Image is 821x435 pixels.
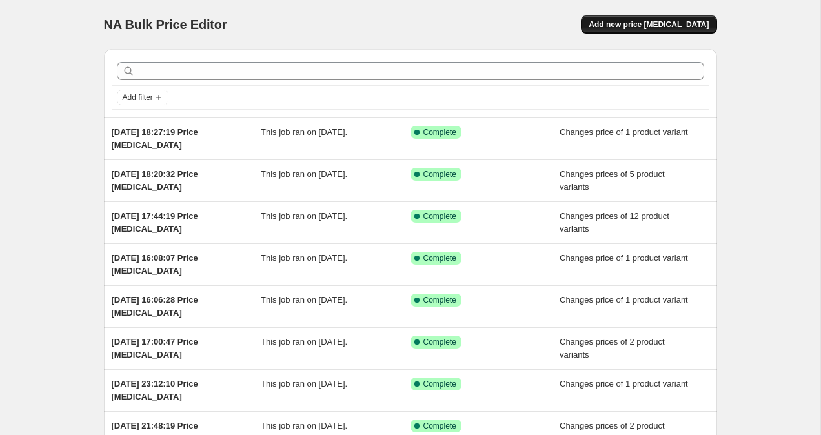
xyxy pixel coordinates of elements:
[423,169,456,179] span: Complete
[261,211,347,221] span: This job ran on [DATE].
[589,19,709,30] span: Add new price [MEDICAL_DATA]
[423,379,456,389] span: Complete
[117,90,168,105] button: Add filter
[261,169,347,179] span: This job ran on [DATE].
[560,127,688,137] span: Changes price of 1 product variant
[423,337,456,347] span: Complete
[112,379,198,401] span: [DATE] 23:12:10 Price [MEDICAL_DATA]
[112,127,198,150] span: [DATE] 18:27:19 Price [MEDICAL_DATA]
[261,295,347,305] span: This job ran on [DATE].
[423,421,456,431] span: Complete
[423,253,456,263] span: Complete
[560,253,688,263] span: Changes price of 1 product variant
[581,15,716,34] button: Add new price [MEDICAL_DATA]
[560,337,665,359] span: Changes prices of 2 product variants
[560,295,688,305] span: Changes price of 1 product variant
[560,379,688,389] span: Changes price of 1 product variant
[261,379,347,389] span: This job ran on [DATE].
[123,92,153,103] span: Add filter
[261,337,347,347] span: This job ran on [DATE].
[261,421,347,430] span: This job ran on [DATE].
[112,295,198,318] span: [DATE] 16:06:28 Price [MEDICAL_DATA]
[104,17,227,32] span: NA Bulk Price Editor
[423,211,456,221] span: Complete
[261,253,347,263] span: This job ran on [DATE].
[112,337,198,359] span: [DATE] 17:00:47 Price [MEDICAL_DATA]
[423,127,456,137] span: Complete
[112,169,198,192] span: [DATE] 18:20:32 Price [MEDICAL_DATA]
[261,127,347,137] span: This job ran on [DATE].
[423,295,456,305] span: Complete
[560,169,665,192] span: Changes prices of 5 product variants
[560,211,669,234] span: Changes prices of 12 product variants
[112,211,198,234] span: [DATE] 17:44:19 Price [MEDICAL_DATA]
[112,253,198,276] span: [DATE] 16:08:07 Price [MEDICAL_DATA]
